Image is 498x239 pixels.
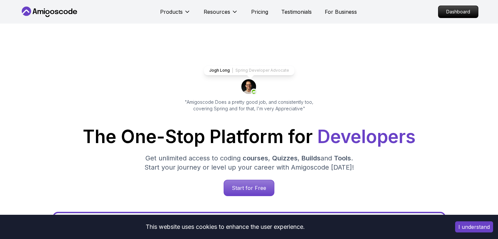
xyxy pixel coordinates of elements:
[272,154,298,162] span: Quizzes
[334,154,351,162] span: Tools
[160,8,191,21] button: Products
[438,6,478,18] p: Dashboard
[325,8,357,16] a: For Business
[235,68,289,73] p: Spring Developer Advocate
[209,68,230,73] p: Jogh Long
[243,154,268,162] span: courses
[251,8,268,16] a: Pricing
[139,154,359,172] p: Get unlimited access to coding , , and . Start your journey or level up your career with Amigosco...
[204,8,230,16] p: Resources
[281,8,312,16] a: Testimonials
[241,79,257,95] img: josh long
[455,221,493,232] button: Accept cookies
[224,180,274,196] p: Start for Free
[317,126,415,147] span: Developers
[302,154,321,162] span: Builds
[176,99,323,112] p: "Amigoscode Does a pretty good job, and consistently too, covering Spring and for that, I'm very ...
[25,128,473,146] h1: The One-Stop Platform for
[204,8,238,21] button: Resources
[224,180,274,196] a: Start for Free
[5,220,445,234] div: This website uses cookies to enhance the user experience.
[160,8,183,16] p: Products
[438,6,478,18] a: Dashboard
